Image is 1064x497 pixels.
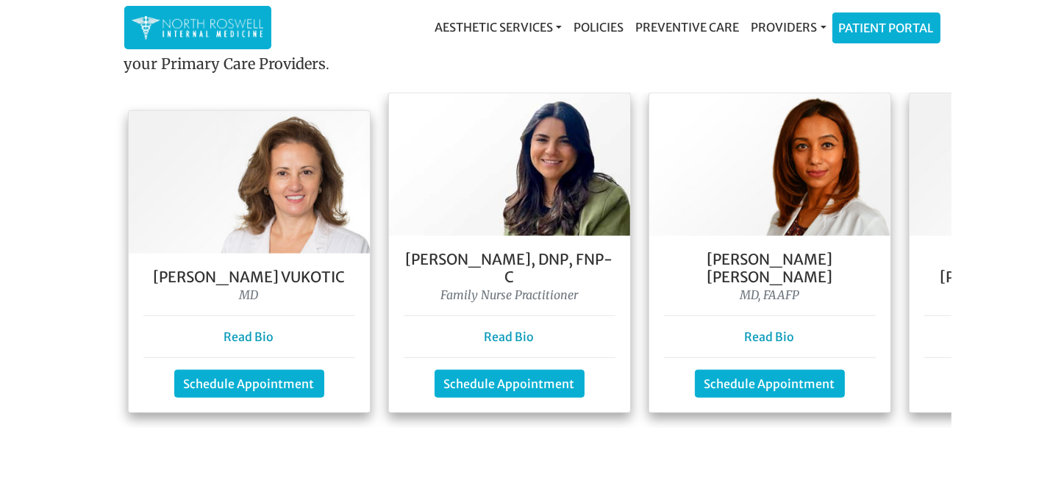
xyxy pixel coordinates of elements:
[695,370,845,398] a: Schedule Appointment
[143,268,355,286] h5: [PERSON_NAME] Vukotic
[435,370,585,398] a: Schedule Appointment
[429,12,568,42] a: Aesthetic Services
[404,251,615,286] h5: [PERSON_NAME], DNP, FNP- C
[224,329,274,344] a: Read Bio
[568,12,629,42] a: Policies
[240,287,259,302] i: MD
[485,329,535,344] a: Read Bio
[440,287,578,302] i: Family Nurse Practitioner
[629,12,745,42] a: Preventive Care
[124,54,326,73] strong: your Primary Care Providers
[132,13,264,42] img: North Roswell Internal Medicine
[649,93,890,236] img: Dr. Farah Mubarak Ali MD, FAAFP
[174,370,324,398] a: Schedule Appointment
[664,251,876,286] h5: [PERSON_NAME] [PERSON_NAME]
[740,287,799,302] i: MD, FAAFP
[129,111,370,254] img: Dr. Goga Vukotis
[745,329,795,344] a: Read Bio
[745,12,832,42] a: Providers
[833,13,940,43] a: Patient Portal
